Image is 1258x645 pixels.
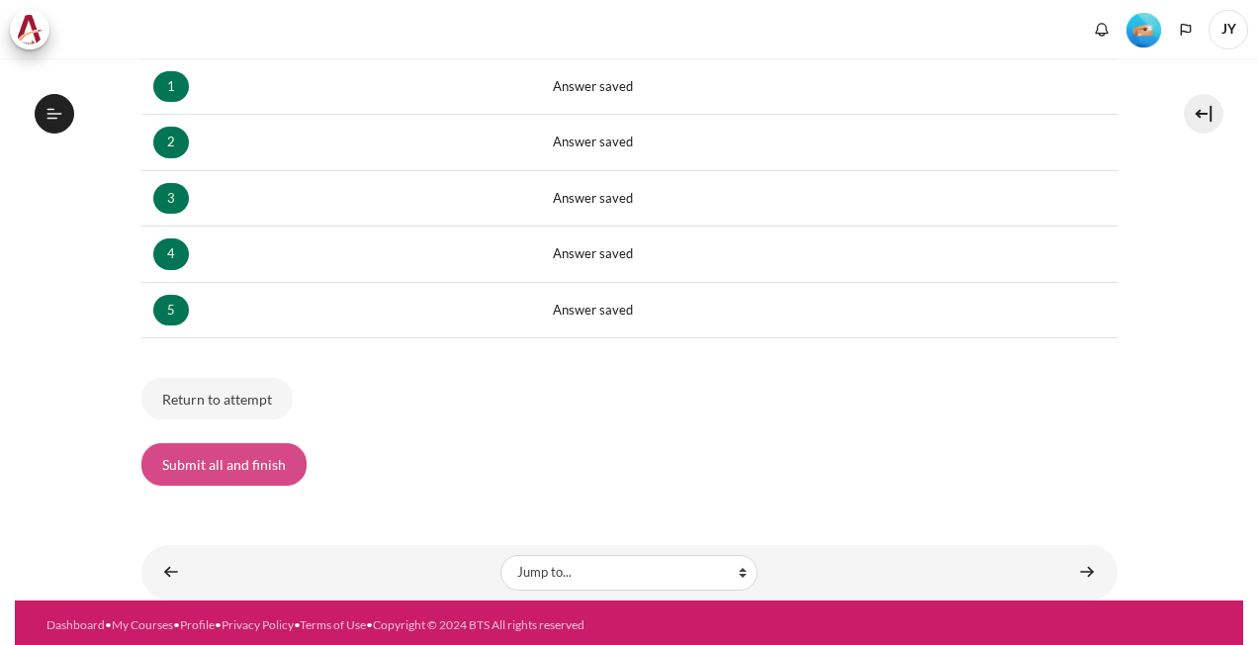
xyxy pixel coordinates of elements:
[151,553,191,592] a: ◄ Early Birds vs. Night Owls (Macro's Story)
[222,617,294,632] a: Privacy Policy
[153,238,189,270] a: 4
[112,617,173,632] a: My Courses
[541,58,1117,115] td: Answer saved
[1067,553,1107,592] a: Lesson 4 STAR Application ►
[153,183,189,215] a: 3
[1087,15,1117,45] div: Show notification window with no new notifications
[1126,13,1161,47] img: Level #2
[10,10,59,49] a: Architeck Architeck
[46,617,105,632] a: Dashboard
[1171,15,1201,45] button: Languages
[153,295,189,326] a: 5
[541,115,1117,171] td: Answer saved
[153,71,189,103] a: 1
[141,378,293,419] button: Return to attempt
[541,282,1117,338] td: Answer saved
[16,15,44,45] img: Architeck
[1126,11,1161,47] div: Level #2
[1209,10,1248,49] a: User menu
[46,616,686,634] div: • • • • •
[1209,10,1248,49] span: JY
[141,443,307,485] button: Submit all and finish
[541,227,1117,283] td: Answer saved
[180,617,215,632] a: Profile
[541,170,1117,227] td: Answer saved
[153,127,189,158] a: 2
[1119,11,1169,47] a: Level #2
[373,617,584,632] a: Copyright © 2024 BTS All rights reserved
[300,617,366,632] a: Terms of Use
